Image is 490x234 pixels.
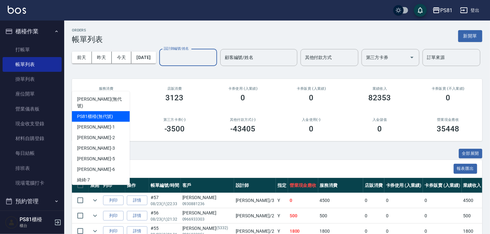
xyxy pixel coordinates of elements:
h3: 0 [241,93,245,102]
h3: 帳單列表 [72,35,103,44]
button: 昨天 [92,52,112,63]
button: 登出 [458,4,482,16]
img: Person [5,216,18,229]
td: 0 [384,208,423,223]
td: 500 [462,208,483,223]
h3: 0 [309,124,314,133]
h2: 業績收入 [353,87,406,91]
th: 客戶 [181,178,234,193]
td: 500 [288,208,318,223]
th: 卡券使用 (入業績) [384,178,423,193]
a: 報表匯出 [454,165,477,171]
span: 訂單列表 [80,166,454,172]
h3: 35448 [437,124,459,133]
h3: 82353 [369,93,391,102]
h2: ORDERS [72,28,103,32]
button: 報表及分析 [3,210,62,226]
th: 帳單編號/時間 [149,178,181,193]
p: 08/23 (六) 22:33 [151,201,179,207]
h2: 第三方卡券(-) [148,118,201,122]
h3: 0 [378,124,382,133]
td: 0 [423,208,462,223]
button: save [414,4,427,17]
button: PS81 [430,4,455,17]
button: [DATE] [131,52,156,63]
button: 預約管理 [3,193,62,210]
td: 4500 [462,193,483,208]
button: expand row [90,211,100,221]
button: 今天 [112,52,132,63]
td: Y [276,193,288,208]
a: 打帳單 [3,42,62,57]
span: [PERSON_NAME] -1 [77,124,115,130]
a: 現場電腦打卡 [3,176,62,190]
th: 指定 [276,178,288,193]
h3: -3500 [164,124,185,133]
h2: 卡券使用 (入業績) [216,87,269,91]
th: 展開 [89,178,101,193]
span: [PERSON_NAME] -3 [77,145,115,152]
p: 0966933303 [182,216,232,222]
a: 掛單列表 [3,72,62,87]
a: 詳情 [127,211,147,221]
td: Y [276,208,288,223]
p: 櫃台 [20,223,52,229]
td: #56 [149,208,181,223]
a: 每日結帳 [3,146,62,161]
span: [PERSON_NAME] (無代號) [77,96,125,109]
h3: -43405 [231,124,256,133]
label: 設計師編號/姓名 [164,46,189,51]
button: expand row [90,196,100,205]
button: 全部展開 [459,149,483,159]
h2: 入金使用(-) [285,118,338,122]
button: 前天 [72,52,92,63]
span: PS81櫃檯 (無代號) [77,113,113,120]
td: #57 [149,193,181,208]
button: 新開單 [458,30,482,42]
td: 500 [318,208,363,223]
th: 操作 [125,178,149,193]
th: 卡券販賣 (入業績) [423,178,462,193]
a: 新開單 [458,33,482,39]
td: 0 [363,208,384,223]
span: [PERSON_NAME] -2 [77,134,115,141]
th: 設計師 [234,178,276,193]
th: 服務消費 [318,178,363,193]
td: 0 [363,193,384,208]
td: 4500 [318,193,363,208]
a: 現金收支登錄 [3,116,62,131]
h2: 其他付款方式(-) [216,118,269,122]
p: (5332) [216,225,228,232]
th: 列印 [101,178,125,193]
div: [PERSON_NAME] [182,225,232,232]
span: [PERSON_NAME] -6 [77,166,115,173]
button: 列印 [103,196,124,205]
a: 帳單列表 [3,57,62,72]
span: [PERSON_NAME] -5 [77,155,115,162]
h3: 3123 [166,93,184,102]
img: Logo [8,6,26,14]
div: [PERSON_NAME] [182,194,232,201]
th: 業績收入 [462,178,483,193]
h5: PS81櫃檯 [20,216,52,223]
td: 0 [288,193,318,208]
td: [PERSON_NAME] /3 [234,193,276,208]
button: 列印 [103,211,124,221]
a: 排班表 [3,161,62,176]
h3: 服務消費 [80,87,133,91]
th: 店販消費 [363,178,384,193]
button: Open [407,52,417,63]
h2: 入金儲值 [353,118,406,122]
td: [PERSON_NAME] /2 [234,208,276,223]
div: PS81 [440,6,452,14]
h2: 營業現金應收 [422,118,475,122]
a: 材料自購登錄 [3,131,62,146]
td: 0 [384,193,423,208]
h3: 0 [446,93,451,102]
h2: 卡券販賣 (入業績) [285,87,338,91]
th: 營業現金應收 [288,178,318,193]
div: [PERSON_NAME] [182,210,232,216]
button: 報表匯出 [454,164,477,174]
p: 0930881236 [182,201,232,207]
a: 座位開單 [3,87,62,101]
